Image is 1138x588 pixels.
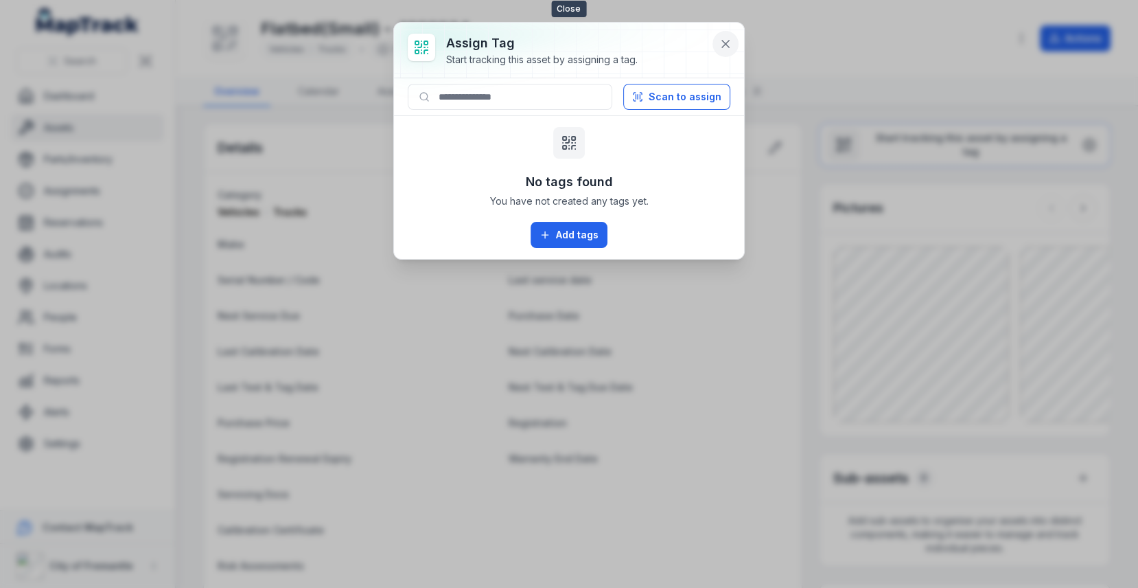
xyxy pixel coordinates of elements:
[623,84,730,110] button: Scan to assign
[531,222,607,248] a: Add tags
[490,194,649,208] span: You have not created any tags yet.
[526,172,613,192] h3: No tags found
[446,34,638,53] h3: Assign tag
[551,1,586,17] span: Close
[446,53,638,67] div: Start tracking this asset by assigning a tag.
